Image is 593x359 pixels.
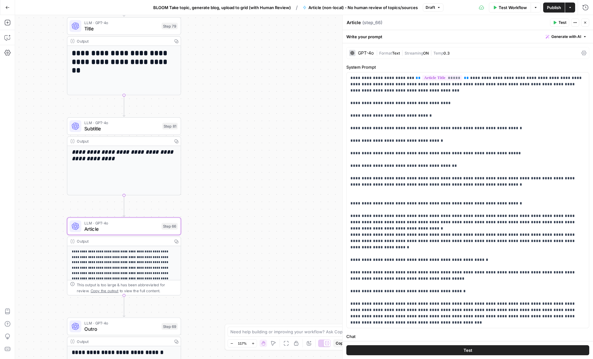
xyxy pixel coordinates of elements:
span: Article [84,225,159,232]
span: | [400,50,405,56]
span: LLM · GPT-4o [84,120,159,126]
span: LLM · GPT-4o [84,320,159,326]
span: Streaming [405,51,423,55]
span: Title [84,25,159,32]
button: Article (non-local) - No human review of topics/sources [299,3,422,13]
span: Subtitle [84,125,159,132]
g: Edge from step_79 to step_81 [123,95,125,117]
span: Temp [433,51,443,55]
button: Generate with AI [543,33,589,41]
div: Step 66 [161,223,178,230]
span: Generate with AI [551,34,581,40]
span: Publish [547,4,561,11]
button: Test Workflow [489,3,531,13]
span: Test [464,347,472,353]
span: | [376,50,379,56]
button: BLOOM Take topic, generate blog, upload to grid (with Human Review) [150,3,295,13]
g: Edge from step_66 to step_69 [123,295,125,317]
span: Outro [84,325,159,332]
div: Output [77,238,170,244]
button: Draft [423,3,443,12]
button: Publish [543,3,565,13]
div: Output [77,38,170,44]
span: LLM · GPT-4o [84,20,159,26]
label: Chat [346,333,589,340]
div: Write your prompt [343,30,593,43]
span: BLOOM Take topic, generate blog, upload to grid (with Human Review) [153,4,291,11]
span: Text [392,51,400,55]
span: Test [559,20,566,25]
span: ON [423,51,429,55]
label: System Prompt [346,64,589,70]
div: GPT-4o [358,51,374,55]
span: 0.3 [443,51,450,55]
div: Output [77,339,170,345]
span: Test Workflow [499,4,527,11]
div: This output is too large & has been abbreviated for review. to view the full content. [77,282,178,294]
span: / [296,4,298,11]
span: ( step_66 ) [362,19,382,26]
span: Draft [426,5,435,10]
span: Format [379,51,392,55]
span: Copy the output [91,288,118,293]
span: LLM · GPT-4o [84,220,159,226]
div: Step 79 [161,23,178,29]
button: Test [550,18,569,27]
button: Copy [333,339,348,347]
span: Copy [336,341,345,346]
div: Output [77,138,170,144]
div: Step 81 [162,123,178,129]
button: Test [346,345,589,355]
textarea: Article [347,19,361,26]
g: Edge from step_81 to step_66 [123,195,125,217]
span: Article (non-local) - No human review of topics/sources [308,4,418,11]
span: | [429,50,433,56]
span: 117% [238,341,247,346]
div: Step 69 [161,323,178,330]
